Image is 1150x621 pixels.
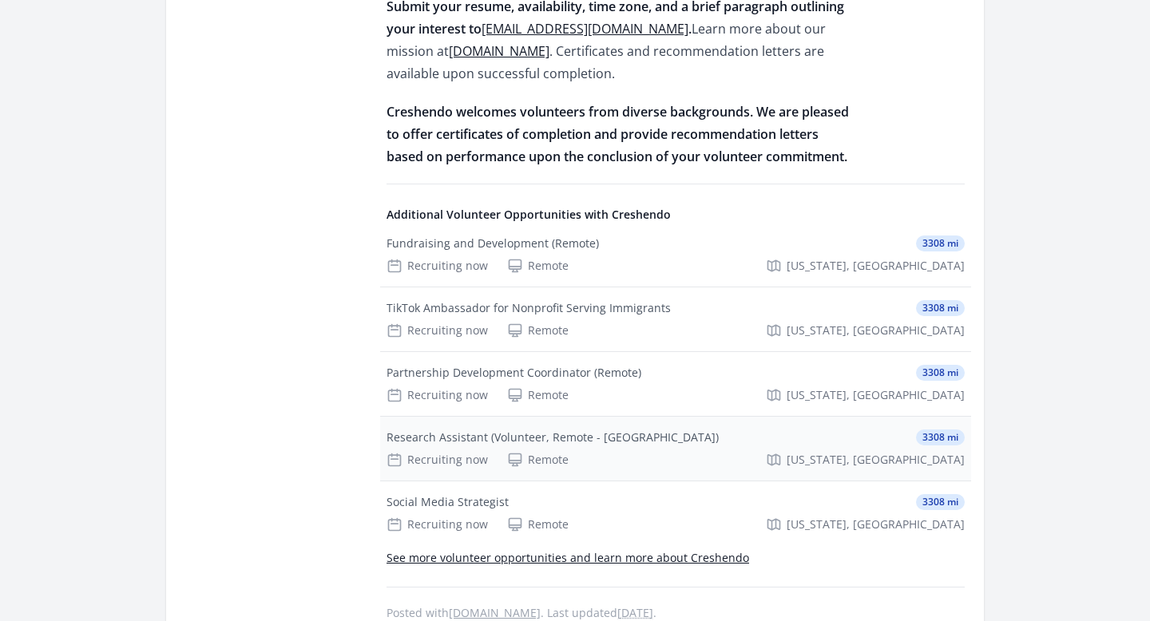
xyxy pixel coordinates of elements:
div: Recruiting now [387,322,488,338]
div: Remote [507,452,569,468]
h4: Additional Volunteer Opportunities with Creshendo [387,207,965,223]
div: TikTok Ambassador for Nonprofit Serving Immigrants [387,300,671,316]
a: [DOMAIN_NAME] [449,42,549,60]
span: [US_STATE], [GEOGRAPHIC_DATA] [787,258,965,274]
div: Remote [507,387,569,403]
span: 3308 mi [916,235,965,251]
span: 3308 mi [916,429,965,445]
span: 3308 mi [916,300,965,316]
a: Partnership Development Coordinator (Remote) 3308 mi Recruiting now Remote [US_STATE], [GEOGRAPHI... [380,352,971,416]
p: Posted with . Last updated . [387,607,965,619]
span: 3308 mi [916,365,965,381]
span: [US_STATE], [GEOGRAPHIC_DATA] [787,387,965,403]
span: [US_STATE], [GEOGRAPHIC_DATA] [787,322,965,338]
div: Recruiting now [387,452,488,468]
span: 3308 mi [916,494,965,510]
a: Social Media Strategist 3308 mi Recruiting now Remote [US_STATE], [GEOGRAPHIC_DATA] [380,481,971,545]
a: [DOMAIN_NAME] [449,605,541,620]
div: Recruiting now [387,387,488,403]
div: Research Assistant (Volunteer, Remote - [GEOGRAPHIC_DATA]) [387,429,719,445]
div: Fundraising and Development (Remote) [387,235,599,251]
abbr: Sun, Jul 27, 2025 9:56 PM [617,605,653,620]
a: TikTok Ambassador for Nonprofit Serving Immigrants 3308 mi Recruiting now Remote [US_STATE], [GEO... [380,287,971,351]
a: Fundraising and Development (Remote) 3308 mi Recruiting now Remote [US_STATE], [GEOGRAPHIC_DATA] [380,223,971,287]
strong: Creshendo welcomes volunteers from diverse backgrounds. We are pleased to offer certificates of c... [387,103,849,165]
div: Remote [507,258,569,274]
div: Remote [507,322,569,338]
div: Recruiting now [387,516,488,532]
span: [US_STATE], [GEOGRAPHIC_DATA] [787,452,965,468]
a: [EMAIL_ADDRESS][DOMAIN_NAME] [482,20,688,38]
a: See more volunteer opportunities and learn more about Creshendo [387,550,749,565]
div: Remote [507,516,569,532]
div: Partnership Development Coordinator (Remote) [387,365,641,381]
a: Research Assistant (Volunteer, Remote - [GEOGRAPHIC_DATA]) 3308 mi Recruiting now Remote [US_STAT... [380,417,971,481]
div: Recruiting now [387,258,488,274]
div: Social Media Strategist [387,494,509,510]
span: [US_STATE], [GEOGRAPHIC_DATA] [787,516,965,532]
